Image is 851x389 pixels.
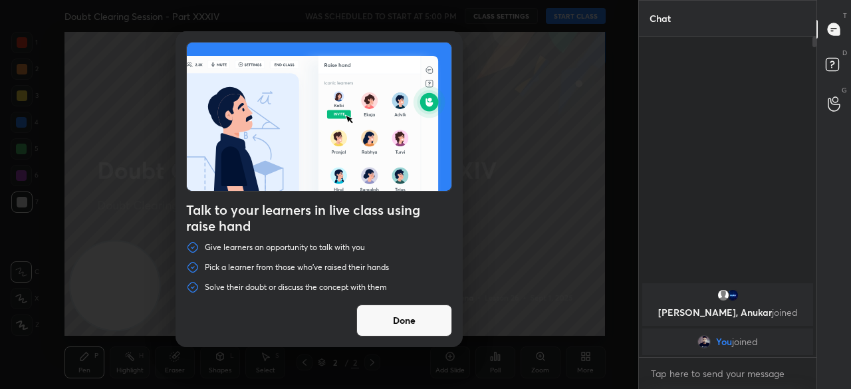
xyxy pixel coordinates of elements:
[717,289,730,302] img: default.png
[356,305,452,336] button: Done
[186,202,452,234] h4: Talk to your learners in live class using raise hand
[843,11,847,21] p: T
[697,335,711,348] img: d578d2a9b1ba40ba8329e9c7174a5df2.jpg
[639,1,681,36] p: Chat
[842,48,847,58] p: D
[205,262,389,273] p: Pick a learner from those who've raised their hands
[772,306,798,319] span: joined
[205,242,365,253] p: Give learners an opportunity to talk with you
[732,336,758,347] span: joined
[716,336,732,347] span: You
[639,281,816,358] div: grid
[650,307,805,318] p: [PERSON_NAME], Anukar
[187,43,451,191] img: preRahAdop.42c3ea74.svg
[205,282,387,293] p: Solve their doubt or discuss the concept with them
[726,289,739,302] img: 1bb282b295d442cc80bce3472f1450aa.jpg
[842,85,847,95] p: G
